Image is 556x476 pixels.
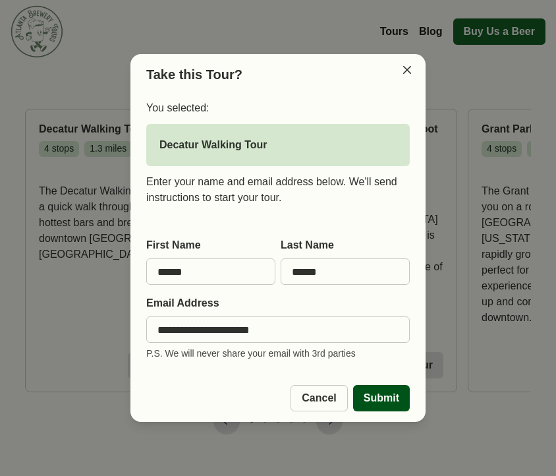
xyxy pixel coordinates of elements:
[146,295,402,311] label: Email Address
[146,100,410,116] p: You selected:
[130,54,426,95] header: Take this Tour?
[353,385,410,411] button: Submit
[146,348,410,359] div: P.S. We will never share your email with 3rd parties
[146,237,267,253] label: First Name
[397,59,418,80] button: Close
[159,139,267,150] b: Decatur Walking Tour
[291,385,347,411] button: Cancel
[146,174,410,206] p: Enter your name and email address below. We'll send instructions to start your tour.
[281,237,402,253] label: Last Name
